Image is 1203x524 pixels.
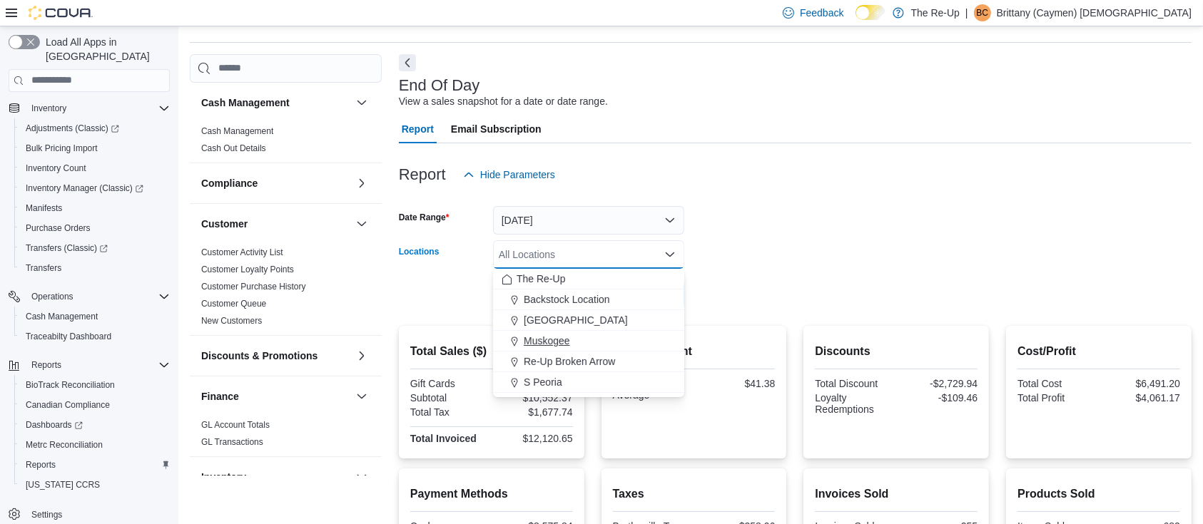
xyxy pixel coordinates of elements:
[14,198,176,218] button: Manifests
[201,247,283,258] span: Customer Activity List
[402,115,434,143] span: Report
[493,351,684,372] button: Re-Up Broken Arrow
[524,292,610,307] span: Backstock Location
[20,160,170,177] span: Inventory Count
[20,396,116,413] a: Canadian Compliance
[493,269,684,393] div: Choose from the following options
[815,486,978,503] h2: Invoices Sold
[20,260,170,277] span: Transfers
[410,433,477,444] strong: Total Invoiced
[20,396,170,413] span: Canadian Compliance
[1017,378,1096,389] div: Total Cost
[524,334,570,348] span: Muskogee
[26,479,100,490] span: [US_STATE] CCRS
[3,287,176,307] button: Operations
[26,100,170,117] span: Inventory
[493,269,684,289] button: The Re-Up
[26,439,103,451] span: Metrc Reconciliation
[974,4,991,21] div: Brittany (Caymen) Christian
[26,459,56,471] span: Reports
[815,392,893,415] div: Loyalty Redemptions
[201,143,266,154] span: Cash Out Details
[1017,486,1180,503] h2: Products Sold
[1017,343,1180,360] h2: Cost/Profit
[20,436,108,453] a: Metrc Reconciliation
[201,247,283,257] a: Customer Activity List
[20,240,170,257] span: Transfers (Classic)
[31,359,61,371] span: Reports
[201,470,350,484] button: Inventory
[20,220,170,237] span: Purchase Orders
[190,244,382,335] div: Customer
[14,178,176,198] a: Inventory Manager (Classic)
[3,503,176,524] button: Settings
[353,94,370,111] button: Cash Management
[20,240,113,257] a: Transfers (Classic)
[20,160,92,177] a: Inventory Count
[201,299,266,309] a: Customer Queue
[201,176,350,190] button: Compliance
[399,77,480,94] h3: End Of Day
[493,372,684,393] button: S Peoria
[201,436,263,448] span: GL Transactions
[20,376,121,394] a: BioTrack Reconciliation
[20,120,125,137] a: Adjustments (Classic)
[20,200,68,217] a: Manifests
[201,282,306,292] a: Customer Purchase History
[14,307,176,327] button: Cash Management
[31,103,66,114] span: Inventory
[26,222,91,234] span: Purchase Orders
[14,218,176,238] button: Purchase Orders
[20,416,170,433] span: Dashboards
[26,202,62,214] span: Manifests
[524,354,615,369] span: Re-Up Broken Arrow
[353,388,370,405] button: Finance
[14,327,176,346] button: Traceabilty Dashboard
[26,356,67,374] button: Reports
[493,310,684,331] button: [GEOGRAPHIC_DATA]
[26,311,98,322] span: Cash Management
[399,212,450,223] label: Date Range
[911,4,960,21] p: The Re-Up
[899,392,978,404] div: -$109.46
[201,217,350,231] button: Customer
[20,476,170,493] span: Washington CCRS
[410,392,489,404] div: Subtotal
[517,272,565,286] span: The Re-Up
[410,486,573,503] h2: Payment Methods
[613,343,776,360] h2: Average Spent
[613,486,776,503] h2: Taxes
[26,100,72,117] button: Inventory
[20,416,88,433] a: Dashboards
[29,6,93,20] img: Cova
[20,476,106,493] a: [US_STATE] CCRS
[856,20,856,21] span: Dark Mode
[201,176,258,190] h3: Compliance
[20,376,170,394] span: BioTrack Reconciliation
[201,281,306,292] span: Customer Purchase History
[201,298,266,309] span: Customer Queue
[856,5,885,20] input: Dark Mode
[201,437,263,447] a: GL Transactions
[190,416,382,456] div: Finance
[201,349,318,363] h3: Discounts & Promotions
[1017,392,1096,404] div: Total Profit
[353,175,370,192] button: Compliance
[26,419,83,431] span: Dashboards
[20,180,149,197] a: Inventory Manager (Classic)
[201,349,350,363] button: Discounts & Promotions
[14,138,176,158] button: Bulk Pricing Import
[201,420,270,430] a: GL Account Totals
[457,160,561,189] button: Hide Parameters
[26,288,170,305] span: Operations
[976,4,988,21] span: BC
[26,262,61,274] span: Transfers
[31,509,62,520] span: Settings
[965,4,968,21] p: |
[494,433,573,444] div: $12,120.65
[14,118,176,138] a: Adjustments (Classic)
[3,98,176,118] button: Inventory
[201,264,294,275] span: Customer Loyalty Points
[353,215,370,232] button: Customer
[493,289,684,310] button: Backstock Location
